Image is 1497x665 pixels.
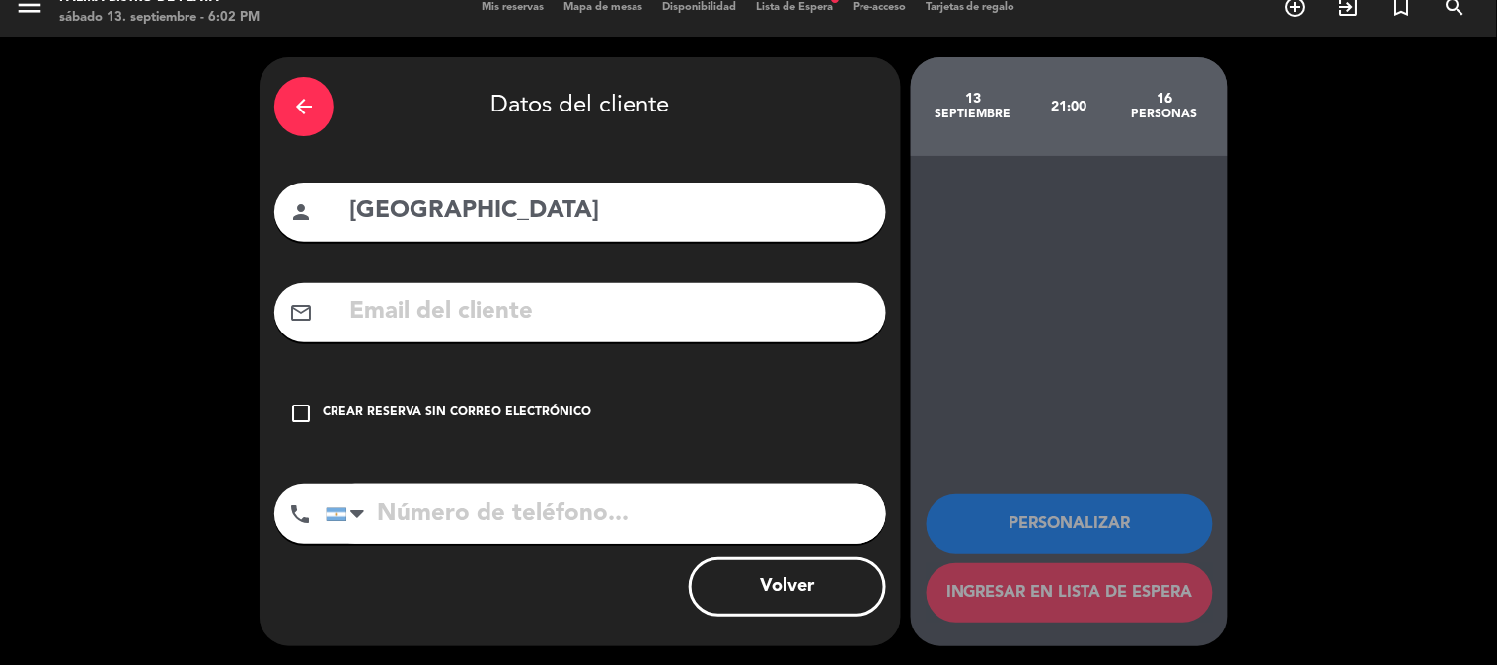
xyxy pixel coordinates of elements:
div: 16 [1117,91,1213,107]
div: Datos del cliente [274,72,886,141]
span: Mapa de mesas [554,2,652,13]
div: 21:00 [1021,72,1117,141]
div: 13 [926,91,1021,107]
div: sábado 13. septiembre - 6:02 PM [59,8,260,28]
button: Volver [689,557,886,617]
span: Disponibilidad [652,2,746,13]
span: Mis reservas [472,2,554,13]
i: arrow_back [292,95,316,118]
div: Argentina: +54 [327,485,372,543]
i: phone [288,502,312,526]
input: Email del cliente [347,292,871,332]
div: personas [1117,107,1213,122]
i: person [289,200,313,224]
input: Número de teléfono... [326,484,886,544]
i: mail_outline [289,301,313,325]
span: Lista de Espera [746,2,843,13]
span: Pre-acceso [843,2,916,13]
button: Ingresar en lista de espera [927,563,1213,623]
input: Nombre del cliente [347,191,871,232]
button: Personalizar [927,494,1213,554]
div: septiembre [926,107,1021,122]
span: Tarjetas de regalo [916,2,1025,13]
div: Crear reserva sin correo electrónico [323,404,591,423]
i: check_box_outline_blank [289,402,313,425]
